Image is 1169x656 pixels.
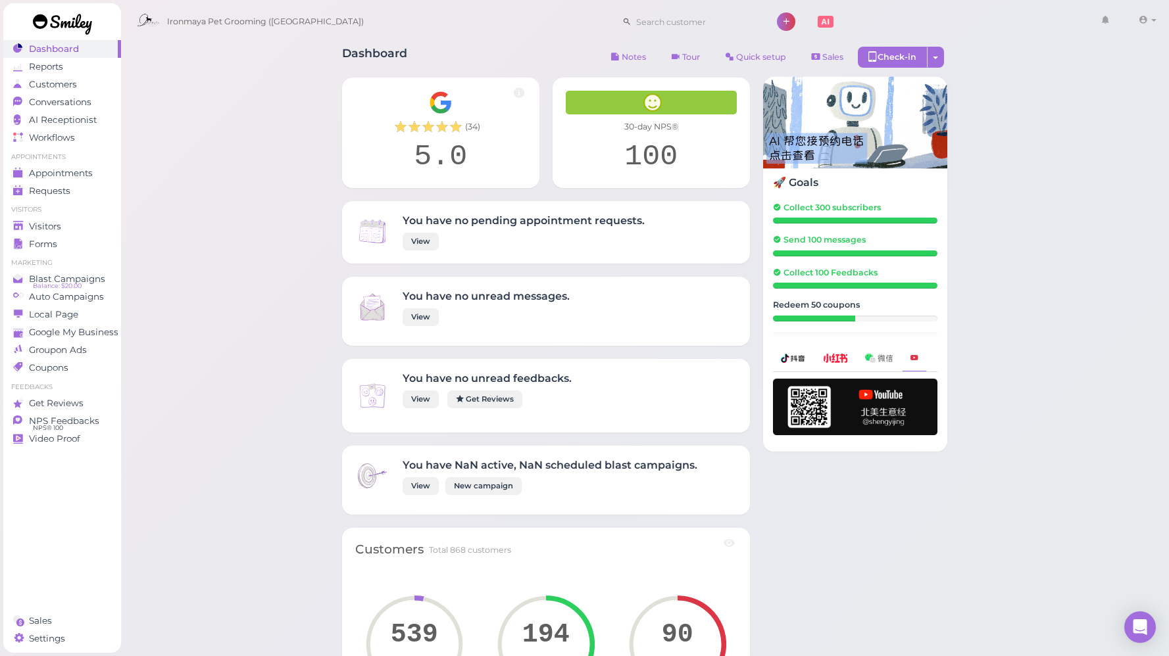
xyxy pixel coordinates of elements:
[3,164,121,182] a: Appointments
[3,129,121,147] a: Workflows
[632,11,759,32] input: Search customer
[3,205,121,214] li: Visitors
[773,176,937,189] h4: 🚀 Goals
[714,47,797,68] a: Quick setup
[3,40,121,58] a: Dashboard
[1124,611,1156,643] div: Open Intercom Messenger
[29,132,75,143] span: Workflows
[29,362,68,373] span: Coupons
[403,390,439,408] a: View
[773,202,937,212] h5: Collect 300 subscribers
[566,139,737,175] div: 100
[773,316,855,321] div: 25
[403,308,439,326] a: View
[3,288,121,306] a: Auto Campaigns
[445,477,522,495] a: New campaign
[29,615,52,626] span: Sales
[355,541,424,559] div: Customers
[763,77,947,169] img: AI receptionist
[29,61,63,72] span: Reports
[822,52,843,62] span: Sales
[29,344,87,356] span: Groupon Ads
[429,91,453,114] img: Google__G__Logo-edd0e34f60d7ca4a2f4ece79cff21ae3.svg
[465,121,480,133] span: ( 34 )
[773,268,937,277] h5: Collect 100 Feedbacks
[3,430,121,448] a: Video Proof
[447,390,522,408] a: Get Reviews
[3,412,121,430] a: NPS Feedbacks NPS® 100
[29,273,105,285] span: Blast Campaigns
[3,306,121,323] a: Local Page
[3,258,121,268] li: Marketing
[3,612,121,630] a: Sales
[3,383,121,392] li: Feedbacks
[3,152,121,162] li: Appointments
[29,433,80,444] span: Video Proof
[403,477,439,495] a: View
[33,281,82,291] span: Balance: $20.00
[773,379,937,435] img: youtube-h-92280983ece59b2848f85fc261e8ffad.png
[403,290,570,302] h4: You have no unread messages.
[773,235,937,245] h5: Send 100 messages
[3,58,121,76] a: Reports
[29,309,78,320] span: Local Page
[429,544,511,556] div: Total 868 customers
[865,354,893,362] img: wechat-a99521bb4f7854bbf8f190d1356e2cdb.png
[355,379,389,413] img: Inbox
[3,235,121,253] a: Forms
[403,372,572,385] h4: You have no unread feedbacks.
[29,114,97,126] span: AI Receptionist
[29,185,70,197] span: Requests
[3,359,121,377] a: Coupons
[29,43,79,55] span: Dashboard
[600,47,657,68] button: Notes
[355,459,389,493] img: Inbox
[29,239,57,250] span: Forms
[781,354,806,363] img: douyin-2727e60b7b0d5d1bbe969c21619e8014.png
[342,47,407,71] h1: Dashboard
[823,354,848,362] img: xhs-786d23addd57f6a2be217d5a65f4ab6b.png
[29,327,118,338] span: Google My Business
[29,291,104,302] span: Auto Campaigns
[566,121,737,133] div: 30-day NPS®
[29,398,84,409] span: Get Reviews
[858,47,928,68] div: Check-in
[660,47,711,68] a: Tour
[355,290,389,324] img: Inbox
[3,111,121,129] a: AI Receptionist
[801,47,855,68] a: Sales
[33,423,63,433] span: NPS® 100
[355,139,526,175] div: 5.0
[3,93,121,111] a: Conversations
[3,218,121,235] a: Visitors
[3,270,121,288] a: Blast Campaigns Balance: $20.00
[29,633,65,644] span: Settings
[773,300,937,310] h5: Redeem 50 coupons
[403,214,645,227] h4: You have no pending appointment requests.
[3,182,121,200] a: Requests
[3,630,121,647] a: Settings
[3,394,121,412] a: Get Reviews
[3,323,121,341] a: Google My Business
[403,459,697,471] h4: You have NaN active, NaN scheduled blast campaigns.
[403,233,439,250] a: View
[3,76,121,93] a: Customers
[167,3,364,40] span: Ironmaya Pet Grooming ([GEOGRAPHIC_DATA])
[29,168,93,179] span: Appointments
[355,214,389,248] img: Inbox
[3,341,121,359] a: Groupon Ads
[29,97,91,108] span: Conversations
[29,415,99,427] span: NPS Feedbacks
[29,79,77,90] span: Customers
[29,221,61,232] span: Visitors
